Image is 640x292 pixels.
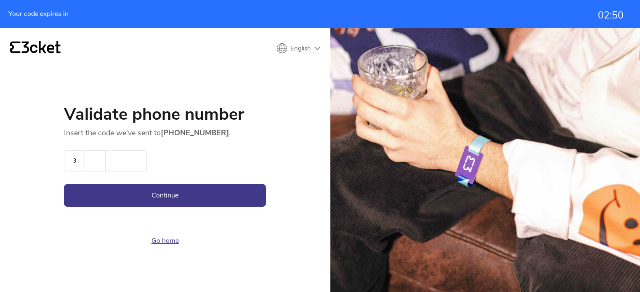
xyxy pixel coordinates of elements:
[64,184,266,207] button: Continue
[161,128,229,138] strong: [PHONE_NUMBER]
[10,41,61,55] a: {' '}
[8,10,69,18] span: Your code expires in
[64,128,266,138] p: Insert the code we've sent to .
[151,236,179,245] a: Go home
[10,42,20,53] g: {' '}
[598,10,624,21] div: 02:50
[64,106,266,128] h1: Validate phone number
